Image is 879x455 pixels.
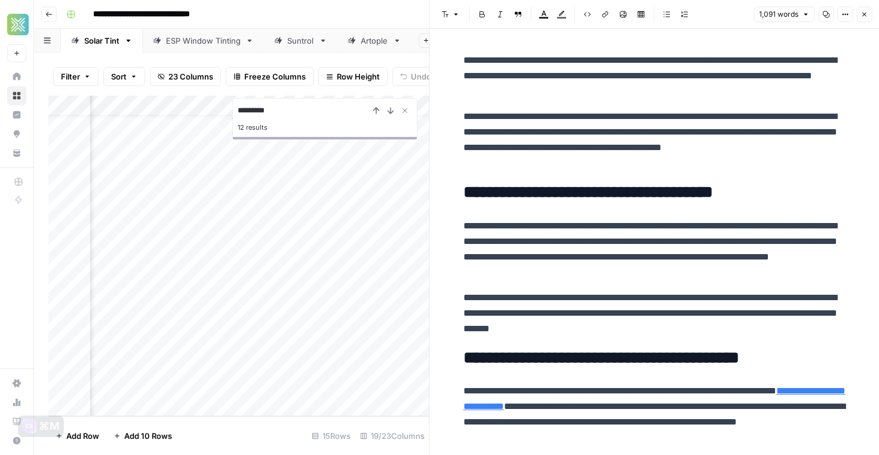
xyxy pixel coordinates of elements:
[7,10,26,39] button: Workspace: Xponent21
[754,7,815,22] button: 1,091 words
[759,9,798,20] span: 1,091 words
[7,14,29,35] img: Xponent21 Logo
[48,426,106,445] button: Add Row
[7,86,26,105] a: Browse
[168,71,213,83] span: 23 Columns
[53,67,99,86] button: Filter
[124,430,172,442] span: Add 10 Rows
[307,426,355,445] div: 15 Rows
[166,35,241,47] div: ESP Window Tinting
[7,412,26,431] a: Learning Hub
[103,67,145,86] button: Sort
[318,67,388,86] button: Row Height
[7,374,26,393] a: Settings
[337,71,380,83] span: Row Height
[369,103,383,118] button: Previous Result
[143,29,264,53] a: ESP Window Tinting
[398,103,412,118] button: Close Search
[287,35,314,47] div: Suntrol
[244,71,306,83] span: Freeze Columns
[106,426,179,445] button: Add 10 Rows
[39,420,60,432] div: ⌘M
[111,71,127,83] span: Sort
[84,35,119,47] div: Solar Tint
[411,71,431,83] span: Undo
[61,71,80,83] span: Filter
[264,29,337,53] a: Suntrol
[226,67,314,86] button: Freeze Columns
[7,124,26,143] a: Opportunities
[150,67,221,86] button: 23 Columns
[61,29,143,53] a: Solar Tint
[7,143,26,163] a: Your Data
[355,426,429,445] div: 19/23 Columns
[7,393,26,412] a: Usage
[66,430,99,442] span: Add Row
[392,67,439,86] button: Undo
[7,431,26,450] button: Help + Support
[361,35,388,47] div: Artople
[383,103,398,118] button: Next Result
[337,29,411,53] a: Artople
[7,67,26,86] a: Home
[7,105,26,124] a: Insights
[238,120,412,135] div: 12 results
